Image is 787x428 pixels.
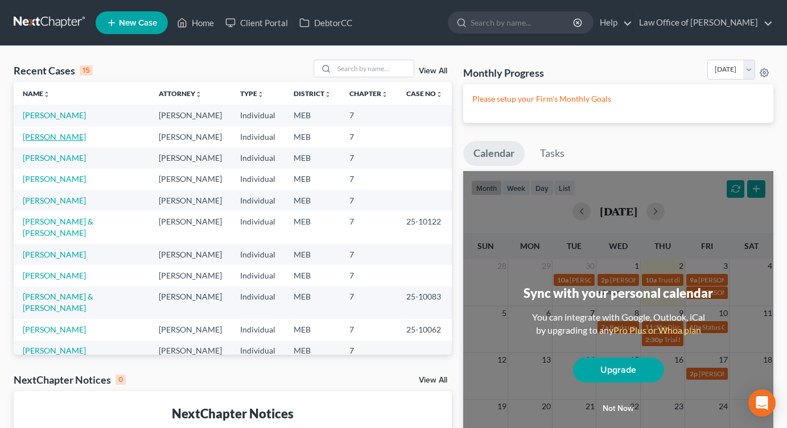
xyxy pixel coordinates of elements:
td: 7 [340,319,397,340]
a: [PERSON_NAME] [23,132,86,142]
td: 7 [340,340,397,361]
a: Law Office of [PERSON_NAME] [633,13,773,33]
i: unfold_more [257,91,264,98]
div: 15 [80,65,93,76]
td: Individual [231,105,285,126]
a: [PERSON_NAME] [23,110,86,120]
td: 7 [340,244,397,265]
a: [PERSON_NAME] [23,196,86,205]
td: [PERSON_NAME] [150,286,231,319]
td: Individual [231,265,285,286]
td: Individual [231,286,285,319]
a: View All [419,67,447,75]
td: MEB [285,190,340,211]
i: unfold_more [324,91,331,98]
td: 7 [340,286,397,319]
td: Individual [231,190,285,211]
input: Search by name... [334,60,414,77]
td: 7 [340,169,397,190]
a: Client Portal [220,13,294,33]
td: Individual [231,126,285,147]
a: [PERSON_NAME] [23,250,86,259]
a: Pro Plus or Whoa plan [613,325,701,335]
a: [PERSON_NAME] [23,153,86,163]
div: 0 [116,375,126,385]
a: Help [594,13,632,33]
td: [PERSON_NAME] [150,147,231,168]
input: Search by name... [471,12,575,33]
td: MEB [285,340,340,361]
i: unfold_more [381,91,388,98]
a: [PERSON_NAME] & [PERSON_NAME] [23,217,93,238]
i: unfold_more [43,91,50,98]
a: Typeunfold_more [240,89,264,98]
div: Recent Cases [14,64,93,77]
a: View All [419,376,447,384]
a: [PERSON_NAME] & [PERSON_NAME] [23,292,93,313]
td: [PERSON_NAME] [150,319,231,340]
div: NextChapter Notices [23,405,443,422]
td: Individual [231,340,285,361]
td: 7 [340,265,397,286]
td: 25-10122 [397,211,452,243]
div: NextChapter Notices [14,373,126,387]
td: Individual [231,169,285,190]
p: Please setup your Firm's Monthly Goals [472,93,764,105]
td: MEB [285,211,340,243]
span: New Case [119,19,157,27]
td: 25-10062 [397,319,452,340]
td: MEB [285,244,340,265]
a: Calendar [463,141,525,166]
a: Tasks [530,141,575,166]
td: 7 [340,211,397,243]
td: Individual [231,244,285,265]
td: [PERSON_NAME] [150,169,231,190]
a: [PERSON_NAME] [23,325,86,334]
td: 25-10083 [397,286,452,319]
div: Open Intercom Messenger [748,389,776,417]
td: [PERSON_NAME] [150,190,231,211]
td: 7 [340,147,397,168]
a: Districtunfold_more [294,89,331,98]
a: [PERSON_NAME] [23,271,86,280]
td: [PERSON_NAME] [150,265,231,286]
a: Chapterunfold_more [349,89,388,98]
td: MEB [285,105,340,126]
i: unfold_more [436,91,443,98]
td: Individual [231,147,285,168]
td: MEB [285,147,340,168]
h3: Monthly Progress [463,66,544,80]
td: MEB [285,169,340,190]
td: [PERSON_NAME] [150,244,231,265]
td: MEB [285,265,340,286]
td: MEB [285,319,340,340]
a: [PERSON_NAME] [23,174,86,184]
td: MEB [285,126,340,147]
button: Not now [573,397,664,420]
td: 7 [340,105,397,126]
a: Upgrade [573,358,664,383]
a: Nameunfold_more [23,89,50,98]
td: [PERSON_NAME] [150,105,231,126]
div: You can integrate with Google, Outlook, iCal by upgrading to any [528,311,710,337]
td: Individual [231,211,285,243]
td: [PERSON_NAME] [150,126,231,147]
div: Sync with your personal calendar [524,284,713,302]
td: Individual [231,319,285,340]
a: Home [171,13,220,33]
a: [PERSON_NAME] [23,346,86,355]
i: unfold_more [195,91,202,98]
td: [PERSON_NAME] [150,211,231,243]
a: Attorneyunfold_more [159,89,202,98]
a: Case Nounfold_more [406,89,443,98]
td: 7 [340,190,397,211]
a: DebtorCC [294,13,358,33]
td: MEB [285,286,340,319]
td: [PERSON_NAME] [150,340,231,361]
td: 7 [340,126,397,147]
